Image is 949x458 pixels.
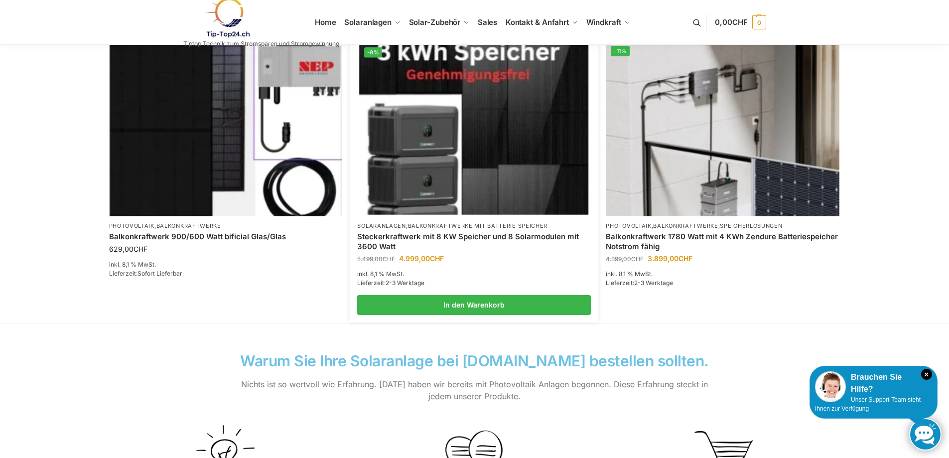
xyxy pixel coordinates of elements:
a: Photovoltaik [109,222,154,229]
a: Photovoltaik [606,222,651,229]
span: 0,00 [715,17,747,27]
div: Brauchen Sie Hilfe? [815,371,932,395]
span: Sales [478,17,498,27]
img: Customer service [815,371,846,402]
span: 2-3 Werktage [634,279,673,287]
bdi: 629,00 [109,245,147,253]
a: Balkonkraftwerk 1780 Watt mit 4 KWh Zendure Batteriespeicher Notstrom fähig [606,232,839,251]
a: Speicherlösungen [720,222,782,229]
a: -9%Steckerkraftwerk mit 8 KW Speicher und 8 Solarmodulen mit 3600 Watt [360,42,589,214]
a: Steckerkraftwerk mit 8 KW Speicher und 8 Solarmodulen mit 3600 Watt [357,232,591,251]
a: -11%Zendure-solar-flow-Batteriespeicher für Balkonkraftwerke [606,41,839,216]
span: Lieferzeit: [109,270,182,277]
a: Balkonkraftwerke [156,222,221,229]
p: Nichts ist so wertvoll wie Erfahrung. [DATE] haben wir bereits mit Photovoltaik Anlagen begonnen.... [230,378,718,402]
span: Lieferzeit: [606,279,673,287]
p: inkl. 8,1 % MwSt. [109,260,343,269]
bdi: 4.999,00 [399,254,444,263]
bdi: 4.399,00 [606,255,644,263]
span: Lieferzeit: [357,279,424,287]
img: Home 9 [360,42,589,214]
span: Windkraft [586,17,621,27]
a: Bificiales Hochleistungsmodul [109,41,343,216]
a: Balkonkraftwerke [653,222,718,229]
span: CHF [134,245,147,253]
h2: Warum Sie Ihre Solaranlage bei [DOMAIN_NAME] bestellen sollten. [230,353,718,368]
span: Solaranlagen [344,17,392,27]
span: CHF [631,255,644,263]
a: Balkonkraftwerk 900/600 Watt bificial Glas/Glas [109,232,343,242]
span: 0 [752,15,766,29]
span: Unser Support-Team steht Ihnen zur Verfügung [815,396,921,412]
span: Sofort Lieferbar [137,270,182,277]
img: Home 8 [109,41,343,216]
p: inkl. 8,1 % MwSt. [357,270,591,279]
bdi: 3.899,00 [648,254,692,263]
a: Balkonkraftwerke mit Batterie Speicher [408,222,548,229]
span: CHF [732,17,748,27]
i: Schließen [921,369,932,380]
a: 0,00CHF 0 [715,7,766,37]
img: Home 10 [606,41,839,216]
p: inkl. 8,1 % MwSt. [606,270,839,279]
p: Tiptop Technik zum Stromsparen und Stromgewinnung [183,41,339,47]
a: In den Warenkorb legen: „Steckerkraftwerk mit 8 KW Speicher und 8 Solarmodulen mit 3600 Watt“ [357,295,591,315]
span: 2-3 Werktage [386,279,424,287]
bdi: 5.499,00 [357,255,395,263]
span: CHF [430,254,444,263]
span: CHF [678,254,692,263]
p: , , [606,222,839,230]
span: Solar-Zubehör [409,17,461,27]
span: CHF [383,255,395,263]
p: , [109,222,343,230]
span: Kontakt & Anfahrt [506,17,569,27]
p: , [357,222,591,230]
a: Solaranlagen [357,222,406,229]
